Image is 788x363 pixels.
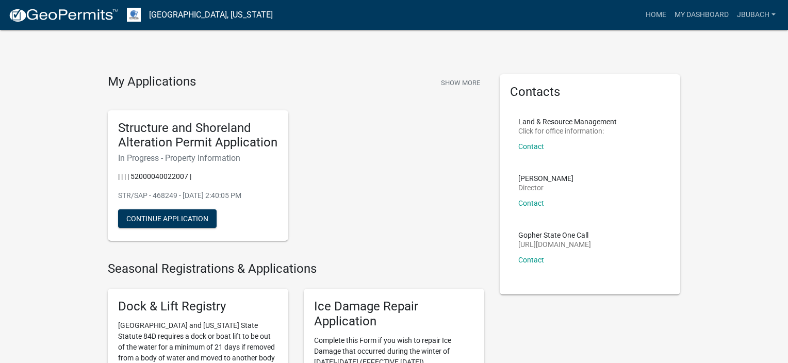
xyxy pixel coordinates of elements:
a: Contact [518,199,544,207]
a: Contact [518,256,544,264]
a: Contact [518,142,544,151]
p: Click for office information: [518,127,617,135]
h5: Dock & Lift Registry [118,299,278,314]
a: Home [642,5,670,25]
button: Continue Application [118,209,217,228]
h4: My Applications [108,74,196,90]
img: Otter Tail County, Minnesota [127,8,141,22]
p: [URL][DOMAIN_NAME] [518,241,591,248]
h4: Seasonal Registrations & Applications [108,261,484,276]
h5: Ice Damage Repair Application [314,299,474,329]
a: My Dashboard [670,5,733,25]
a: [GEOGRAPHIC_DATA], [US_STATE] [149,6,273,24]
h5: Structure and Shoreland Alteration Permit Application [118,121,278,151]
h6: In Progress - Property Information [118,153,278,163]
p: Gopher State One Call [518,232,591,239]
a: Jbubach [733,5,780,25]
p: STR/SAP - 468249 - [DATE] 2:40:05 PM [118,190,278,201]
p: | | | | 52000040022007 | [118,171,278,182]
p: Land & Resource Management [518,118,617,125]
p: [PERSON_NAME] [518,175,573,182]
button: Show More [437,74,484,91]
h5: Contacts [510,85,670,100]
p: Director [518,184,573,191]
